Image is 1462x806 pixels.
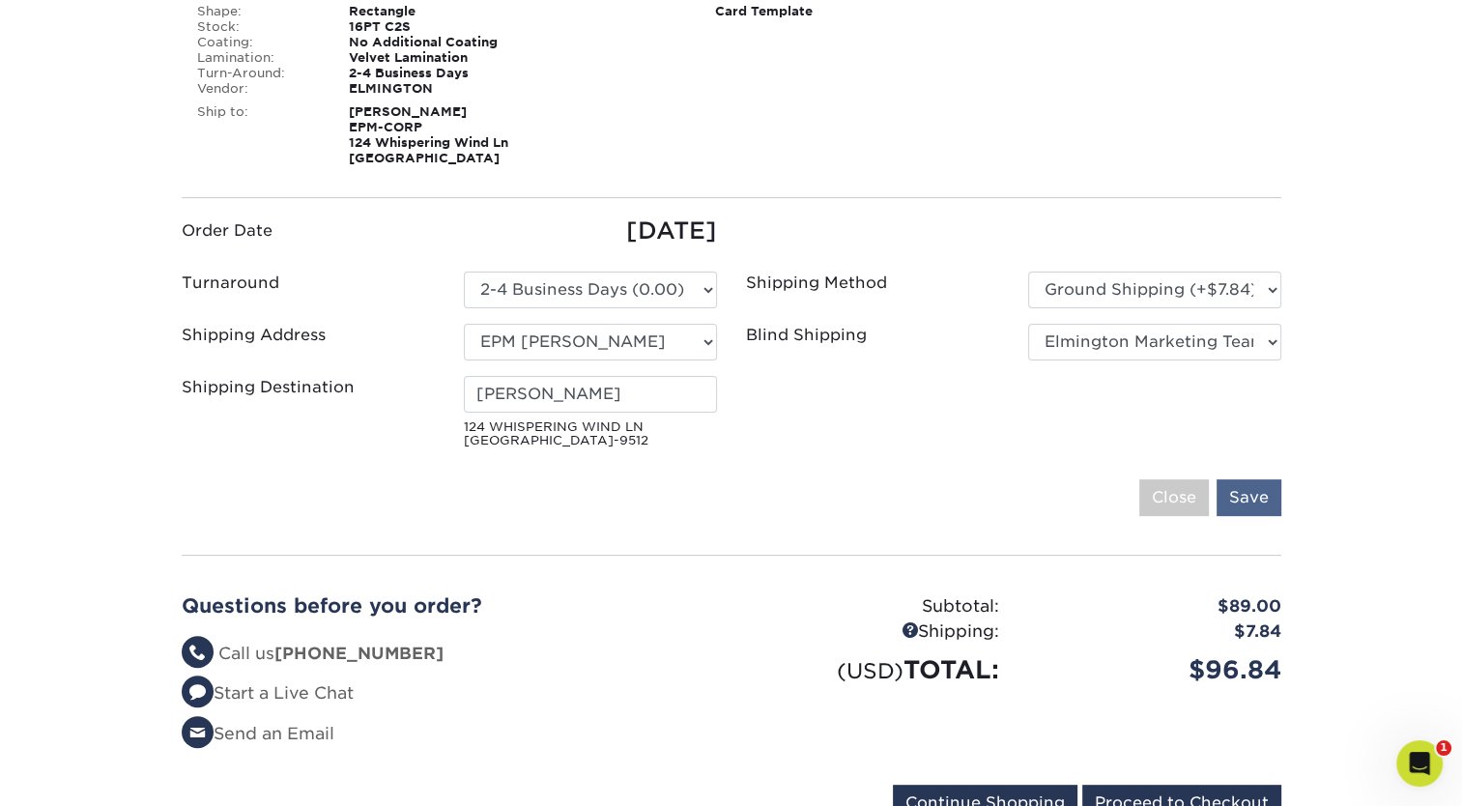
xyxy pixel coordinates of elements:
div: Ship to: [183,104,335,166]
div: Rectangle [334,4,548,19]
label: Shipping Method [746,272,887,295]
label: Blind Shipping [746,324,867,347]
div: Shipping: [731,619,1014,645]
label: Order Date [182,219,272,243]
div: Shape: [183,4,335,19]
label: Turnaround [182,272,279,295]
div: TOTAL: [731,651,1014,688]
iframe: Intercom live chat [1396,740,1443,787]
strong: [PHONE_NUMBER] [274,644,444,663]
small: 124 WHISPERING WIND LN [GEOGRAPHIC_DATA]-9512 [464,420,717,448]
span: 1 [1436,740,1451,756]
label: Shipping Destination [182,376,355,399]
div: Coating: [183,35,335,50]
label: Shipping Address [182,324,326,347]
div: 16PT C2S [334,19,548,35]
div: Lamination: [183,50,335,66]
small: (USD) [837,658,903,683]
a: Start a Live Chat [182,683,354,703]
li: Call us [182,642,717,667]
div: $96.84 [1014,651,1296,688]
input: Close [1139,479,1209,516]
input: Save [1217,479,1281,516]
div: Stock: [183,19,335,35]
div: No Additional Coating [334,35,548,50]
div: Velvet Lamination [334,50,548,66]
div: Vendor: [183,81,335,97]
strong: [PERSON_NAME] EPM-CORP 124 Whispering Wind Ln [GEOGRAPHIC_DATA] [349,104,508,165]
div: ELMINGTON [334,81,548,97]
h2: Questions before you order? [182,594,717,618]
div: 2-4 Business Days [334,66,548,81]
a: Send an Email [182,724,334,743]
div: Turn-Around: [183,66,335,81]
div: $7.84 [1014,619,1296,645]
div: Subtotal: [731,594,1014,619]
div: [DATE] [464,214,717,248]
div: $89.00 [1014,594,1296,619]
